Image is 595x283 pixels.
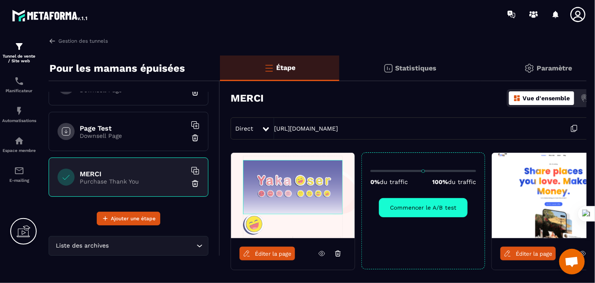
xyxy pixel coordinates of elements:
p: Statistiques [396,64,437,72]
img: automations [14,106,24,116]
img: arrow [49,37,56,45]
span: Direct [235,125,253,132]
p: Purchase Thank You [80,178,186,185]
button: Commencer le A/B test [379,198,468,217]
span: Éditer la page [255,251,292,257]
img: bars-o.4a397970.svg [264,63,274,73]
p: 0% [370,178,408,185]
p: Espace membre [2,148,36,153]
img: stats.20deebd0.svg [383,63,393,73]
p: Vue d'ensemble [523,95,570,102]
span: du traffic [448,178,476,185]
h3: MERCI [231,92,264,104]
p: 100% [432,178,476,185]
h6: Page Test [80,124,186,132]
a: formationformationTunnel de vente / Site web [2,35,36,70]
p: E-mailing [2,178,36,183]
a: [URL][DOMAIN_NAME] [274,125,338,132]
a: Gestion des tunnels [49,37,108,45]
a: emailemailE-mailing [2,159,36,189]
p: Planificateur [2,88,36,93]
img: trash [191,88,199,96]
a: Éditer la page [500,247,556,260]
a: Éditer la page [240,247,295,260]
img: image [231,153,355,238]
img: automations [14,136,24,146]
span: Ajouter une étape [111,214,156,223]
p: Downsell Page [80,87,186,93]
p: Étape [276,64,295,72]
p: Automatisations [2,118,36,123]
img: email [14,166,24,176]
img: actions.d6e523a2.png [581,94,588,102]
a: schedulerschedulerPlanificateur [2,70,36,99]
span: Éditer la page [516,251,552,257]
span: du traffic [380,178,408,185]
img: scheduler [14,76,24,86]
button: Ajouter une étape [97,212,160,225]
img: setting-gr.5f69749f.svg [524,63,534,73]
p: Pour les mamans épuisées [49,60,185,77]
span: Liste des archives [54,241,111,251]
div: Search for option [49,236,208,256]
img: trash [191,179,199,188]
img: dashboard-orange.40269519.svg [513,94,521,102]
p: Tunnel de vente / Site web [2,54,36,63]
p: Downsell Page [80,132,186,139]
img: logo [12,8,89,23]
p: Paramètre [537,64,572,72]
a: automationsautomationsEspace membre [2,129,36,159]
img: formation [14,41,24,52]
a: Ouvrir le chat [559,249,585,274]
input: Search for option [111,241,194,251]
a: automationsautomationsAutomatisations [2,99,36,129]
h6: MERCI [80,170,186,178]
img: trash [191,134,199,142]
